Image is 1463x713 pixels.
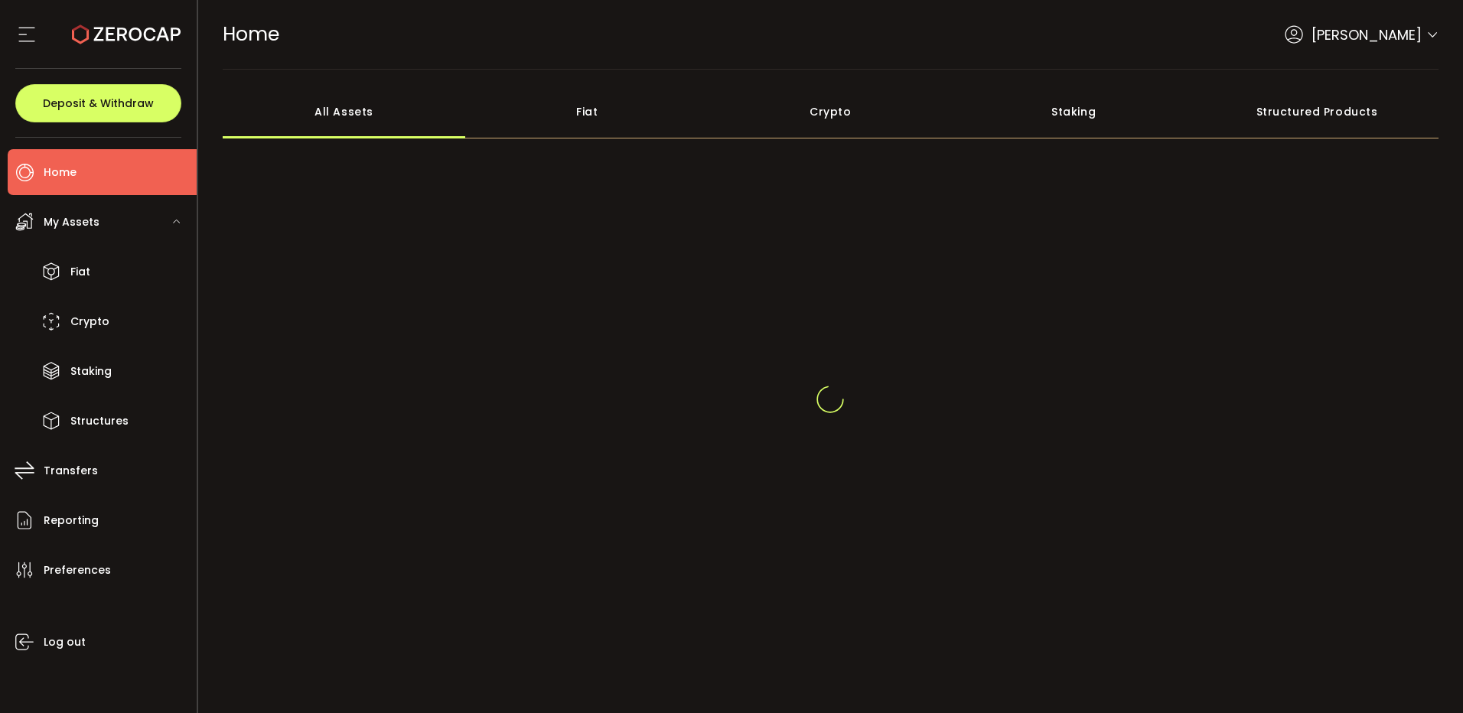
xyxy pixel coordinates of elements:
[44,460,98,482] span: Transfers
[15,84,181,122] button: Deposit & Withdraw
[70,311,109,333] span: Crypto
[70,410,129,432] span: Structures
[952,85,1195,138] div: Staking
[44,559,111,581] span: Preferences
[709,85,952,138] div: Crypto
[1195,85,1439,138] div: Structured Products
[223,21,279,47] span: Home
[43,98,154,109] span: Deposit & Withdraw
[44,510,99,532] span: Reporting
[70,261,90,283] span: Fiat
[44,631,86,653] span: Log out
[70,360,112,383] span: Staking
[465,85,709,138] div: Fiat
[1311,24,1422,45] span: [PERSON_NAME]
[44,211,99,233] span: My Assets
[223,85,466,138] div: All Assets
[44,161,77,184] span: Home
